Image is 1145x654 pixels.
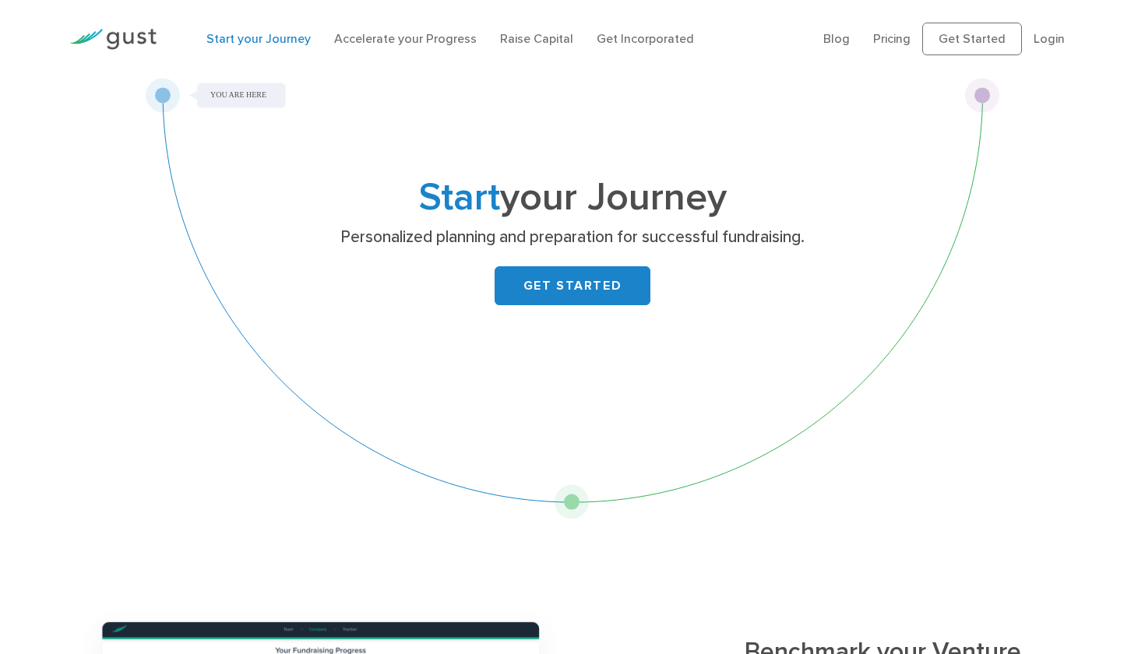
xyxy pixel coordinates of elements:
[823,31,850,46] a: Blog
[206,31,311,46] a: Start your Journey
[69,29,157,50] img: Gust Logo
[271,227,875,248] p: Personalized planning and preparation for successful fundraising.
[922,23,1022,55] a: Get Started
[265,180,880,216] h1: your Journey
[597,31,694,46] a: Get Incorporated
[495,266,650,305] a: GET STARTED
[334,31,477,46] a: Accelerate your Progress
[500,31,573,46] a: Raise Capital
[419,174,500,220] span: Start
[1034,31,1065,46] a: Login
[873,31,911,46] a: Pricing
